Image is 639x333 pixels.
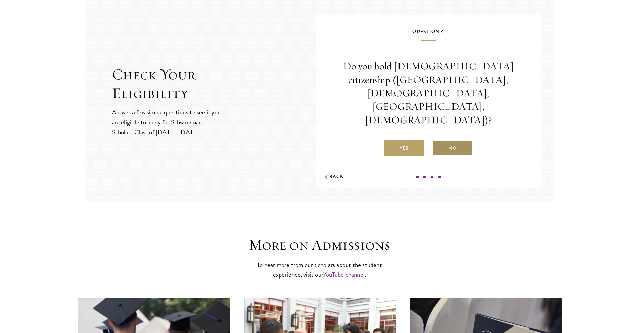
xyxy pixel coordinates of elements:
label: Yes [384,140,424,156]
p: To hear more from our Scholars about the student experience, visit our . [254,260,385,279]
h2: Check Your Eligibility [112,65,316,103]
label: No [432,140,473,156]
button: Back [323,173,344,180]
a: YouTube channel [323,270,365,279]
p: Do you hold [DEMOGRAPHIC_DATA] citizenship ([GEOGRAPHIC_DATA], [DEMOGRAPHIC_DATA], [GEOGRAPHIC_DA... [336,60,521,127]
p: Answer a few simple questions to see if you are eligible to apply for Schwarzman Scholars Class o... [112,107,222,137]
h3: More on Admissions [216,236,424,254]
h5: Question 4 [336,27,521,41]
